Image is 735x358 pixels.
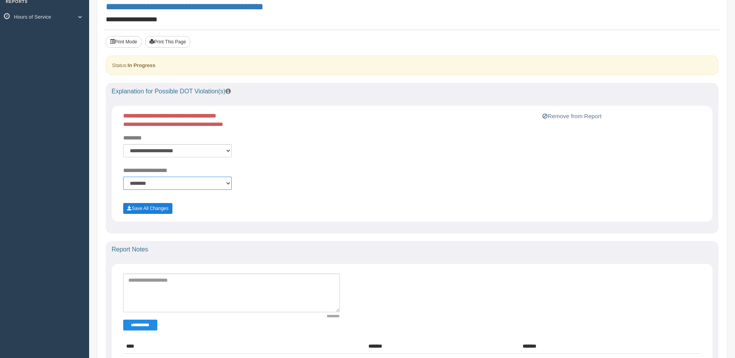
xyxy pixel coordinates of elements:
button: Remove from Report [540,112,604,121]
button: Change Filter Options [123,320,157,330]
strong: In Progress [127,62,155,68]
div: Report Notes [106,241,718,258]
button: Print This Page [145,36,190,48]
button: Save [123,203,172,214]
div: Status: [106,55,718,75]
button: Print Mode [106,36,141,48]
div: Explanation for Possible DOT Violation(s) [106,83,718,100]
